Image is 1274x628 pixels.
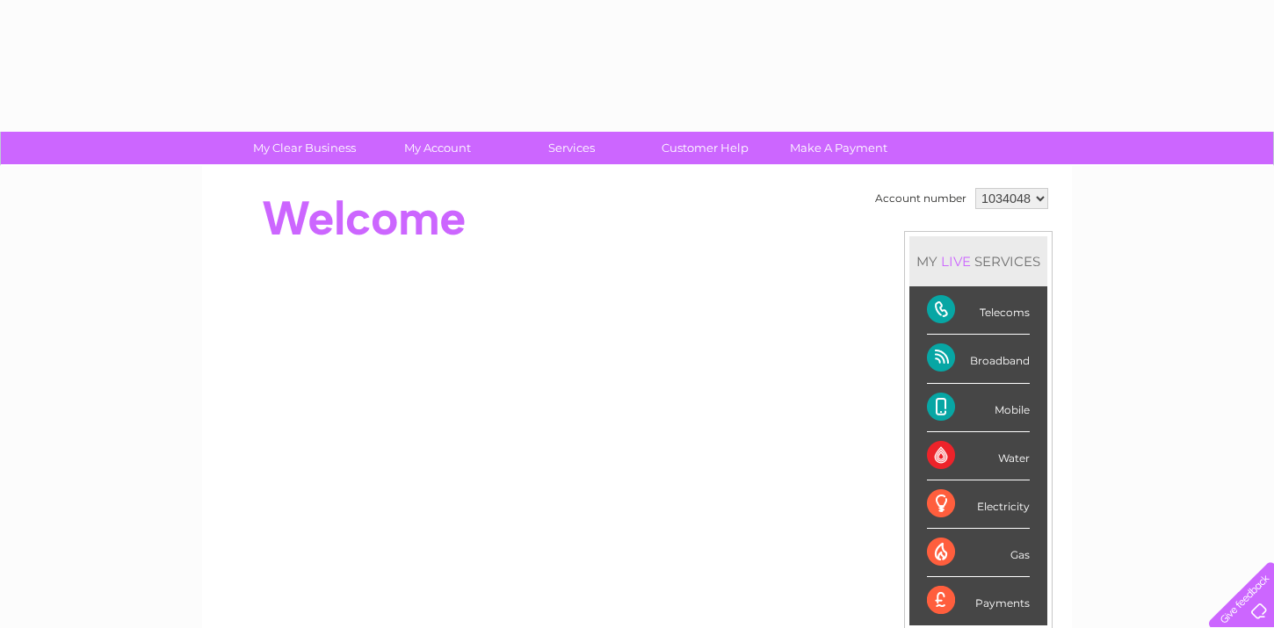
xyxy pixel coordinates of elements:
div: MY SERVICES [909,236,1047,286]
div: Gas [927,529,1030,577]
a: My Clear Business [232,132,377,164]
div: Broadband [927,335,1030,383]
div: Payments [927,577,1030,624]
a: Make A Payment [766,132,911,164]
a: Services [499,132,644,164]
a: My Account [366,132,510,164]
div: Mobile [927,384,1030,432]
div: Electricity [927,480,1030,529]
div: Water [927,432,1030,480]
td: Account number [871,184,971,213]
div: Telecoms [927,286,1030,335]
a: Customer Help [633,132,778,164]
div: LIVE [937,253,974,270]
